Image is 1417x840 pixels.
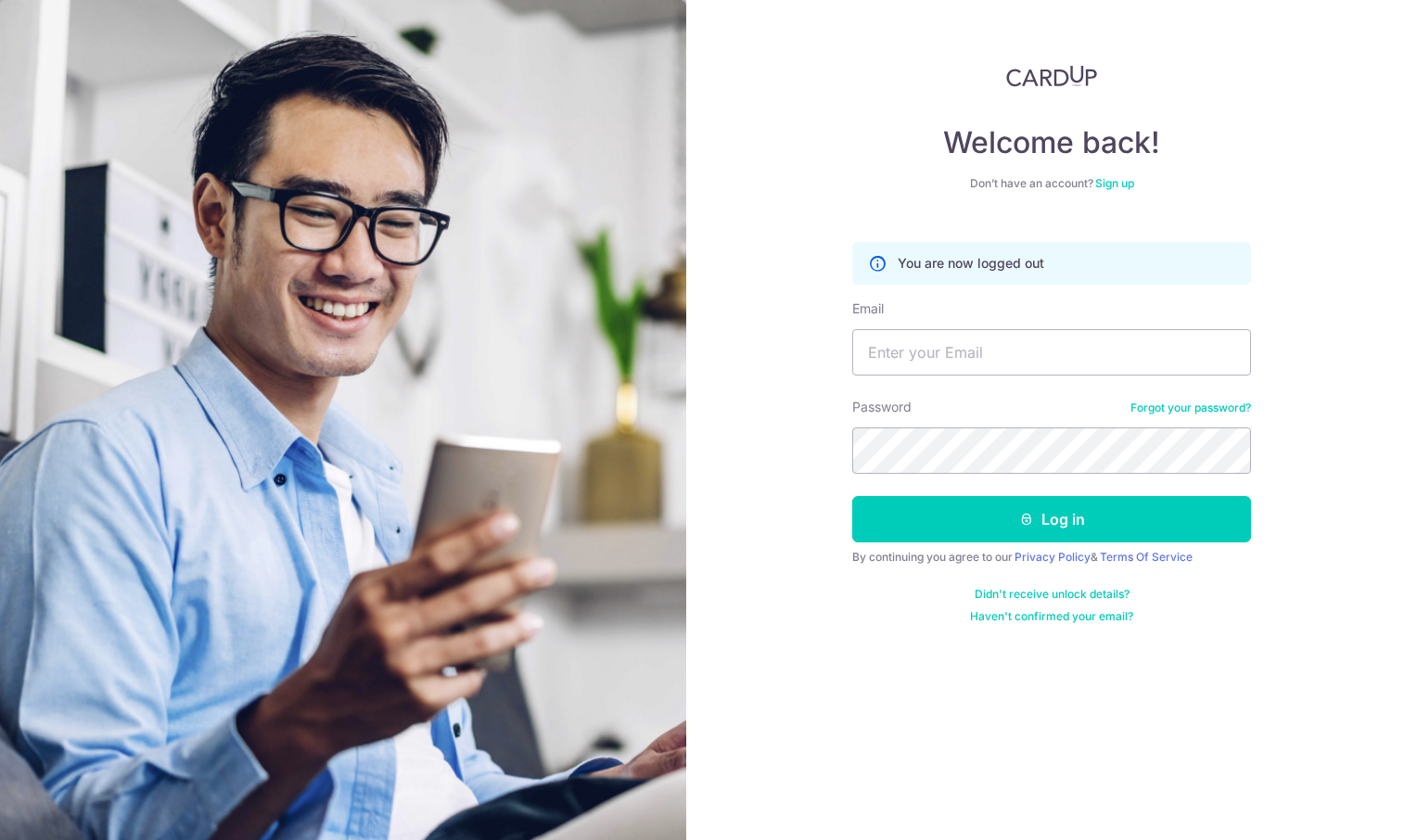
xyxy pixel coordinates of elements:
label: Password [852,398,912,416]
div: By continuing you agree to our & [852,550,1251,565]
a: Didn't receive unlock details? [975,587,1130,602]
a: Forgot your password? [1130,401,1251,415]
img: CardUp Logo [1006,65,1097,87]
div: Don’t have an account? [852,176,1251,191]
input: Enter your Email [852,329,1251,375]
p: You are now logged out [898,254,1044,273]
a: Terms Of Service [1100,550,1193,564]
h4: Welcome back! [852,124,1251,161]
button: Log in [852,496,1251,542]
a: Privacy Policy [1015,550,1091,564]
a: Haven't confirmed your email? [970,609,1133,624]
label: Email [852,299,884,318]
a: Sign up [1095,176,1134,190]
